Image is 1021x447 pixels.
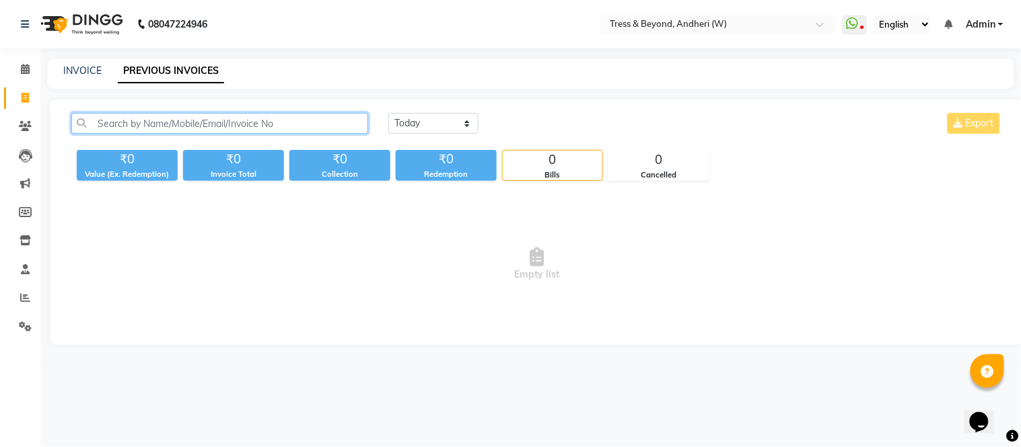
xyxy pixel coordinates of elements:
[148,5,207,43] b: 08047224946
[289,150,390,169] div: ₹0
[503,151,602,169] div: 0
[118,59,224,83] a: PREVIOUS INVOICES
[609,169,709,181] div: Cancelled
[77,150,178,169] div: ₹0
[289,169,390,180] div: Collection
[71,197,1003,331] span: Empty list
[503,169,602,181] div: Bills
[63,65,102,77] a: INVOICE
[396,169,497,180] div: Redemption
[396,150,497,169] div: ₹0
[609,151,709,169] div: 0
[964,393,1008,434] iframe: chat widget
[71,113,368,134] input: Search by Name/Mobile/Email/Invoice No
[966,17,995,32] span: Admin
[183,169,284,180] div: Invoice Total
[183,150,284,169] div: ₹0
[34,5,127,43] img: logo
[77,169,178,180] div: Value (Ex. Redemption)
